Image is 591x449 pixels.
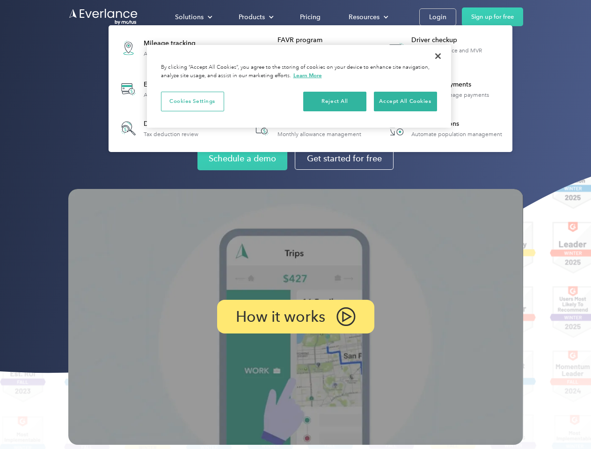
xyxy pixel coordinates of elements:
div: Resources [339,9,396,25]
div: Deduction finder [144,119,198,129]
a: FAVR programFixed & Variable Rate reimbursement design & management [247,31,374,65]
div: By clicking “Accept All Cookies”, you agree to the storing of cookies on your device to enhance s... [161,64,437,80]
div: Login [429,11,446,23]
a: Pricing [291,9,330,25]
a: Login [419,8,456,26]
div: Driver checkup [411,36,507,45]
a: Mileage trackingAutomatic mileage logs [113,31,209,65]
div: Expense tracking [144,80,211,89]
div: Automatic mileage logs [144,51,204,57]
div: Solutions [166,9,220,25]
div: FAVR program [277,36,373,45]
div: HR Integrations [411,119,502,129]
div: Privacy [147,45,451,128]
div: Mileage tracking [144,39,204,48]
div: Tax deduction review [144,131,198,138]
div: Solutions [175,11,204,23]
div: Pricing [300,11,321,23]
button: Close [428,46,448,66]
a: More information about your privacy, opens in a new tab [293,72,322,79]
div: Cookie banner [147,45,451,128]
a: Go to homepage [68,8,139,26]
div: License, insurance and MVR verification [411,47,507,60]
button: Accept All Cookies [374,92,437,111]
button: Reject All [303,92,366,111]
div: Automate population management [411,131,502,138]
a: Driver checkupLicense, insurance and MVR verification [381,31,508,65]
p: How it works [236,311,325,322]
a: Schedule a demo [197,147,287,170]
div: Monthly allowance management [277,131,361,138]
input: Submit [69,56,116,75]
div: Products [239,11,265,23]
div: Resources [349,11,379,23]
a: HR IntegrationsAutomate population management [381,113,507,144]
button: Cookies Settings [161,92,224,111]
div: Products [229,9,281,25]
a: Sign up for free [462,7,523,26]
a: Accountable planMonthly allowance management [247,113,366,144]
a: Get started for free [295,147,394,170]
a: Expense trackingAutomatic transaction logs [113,72,216,106]
nav: Products [109,25,512,152]
div: Automatic transaction logs [144,92,211,98]
a: Deduction finderTax deduction review [113,113,203,144]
